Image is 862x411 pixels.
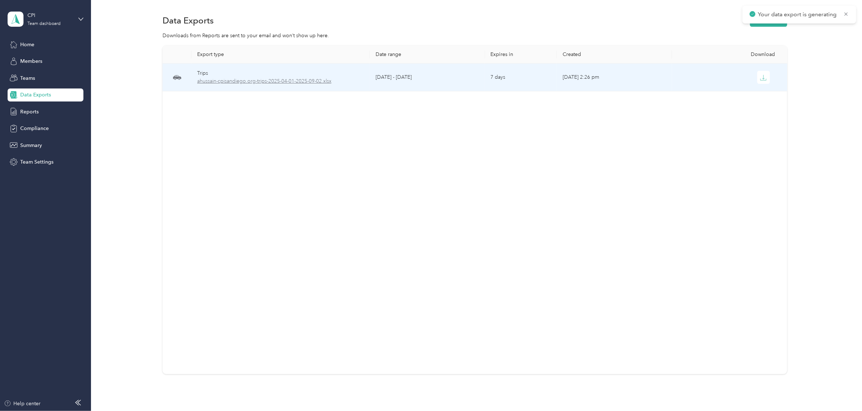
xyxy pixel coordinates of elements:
[20,41,34,48] span: Home
[822,371,862,411] iframe: Everlance-gr Chat Button Frame
[20,57,42,65] span: Members
[27,12,73,19] div: CPI
[4,400,41,407] button: Help center
[197,77,364,85] span: ahussain-cpisandiego.org-trips-2025-04-01-2025-09-02.xlsx
[20,142,42,149] span: Summary
[485,46,557,64] th: Expires in
[163,17,214,24] h1: Data Exports
[20,108,39,116] span: Reports
[557,64,672,91] td: [DATE] 2:26 pm
[191,46,370,64] th: Export type
[20,158,53,166] span: Team Settings
[197,69,364,77] div: Trips
[370,46,485,64] th: Date range
[557,46,672,64] th: Created
[20,125,49,132] span: Compliance
[20,74,35,82] span: Teams
[20,91,51,99] span: Data Exports
[370,64,485,91] td: [DATE] - [DATE]
[485,64,557,91] td: 7 days
[758,10,838,19] p: Your data export is generating
[27,22,61,26] div: Team dashboard
[678,51,781,57] div: Download
[163,32,787,39] div: Downloads from Reports are sent to your email and won’t show up here.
